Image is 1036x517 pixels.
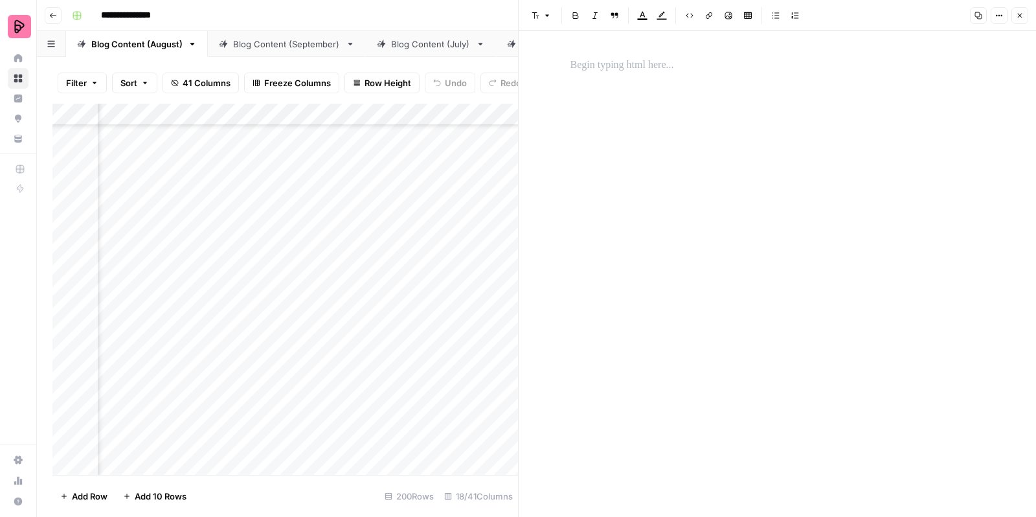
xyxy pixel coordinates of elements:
a: Blog Content (August) [66,31,208,57]
div: Blog Content (September) [233,38,341,51]
span: Filter [66,76,87,89]
img: Preply Logo [8,15,31,38]
a: Blog Content (July) [366,31,496,57]
div: 200 Rows [379,486,439,507]
a: Insights [8,88,28,109]
button: Workspace: Preply [8,10,28,43]
span: Freeze Columns [264,76,331,89]
span: Row Height [365,76,411,89]
a: Opportunities [8,108,28,129]
button: Add Row [52,486,115,507]
a: Home [8,48,28,69]
span: Undo [445,76,467,89]
button: Help + Support [8,491,28,512]
span: 41 Columns [183,76,231,89]
div: Blog Content (July) [391,38,471,51]
div: 18/41 Columns [439,486,518,507]
a: Browse [8,68,28,89]
div: Blog Content (August) [91,38,183,51]
a: Blog Content (April) [496,31,627,57]
button: Add 10 Rows [115,486,194,507]
a: Your Data [8,128,28,149]
a: Settings [8,450,28,470]
button: Sort [112,73,157,93]
a: Blog Content (September) [208,31,366,57]
button: 41 Columns [163,73,239,93]
span: Sort [120,76,137,89]
button: Filter [58,73,107,93]
a: Usage [8,470,28,491]
button: Row Height [344,73,420,93]
button: Redo [480,73,530,93]
span: Add 10 Rows [135,490,186,503]
button: Freeze Columns [244,73,339,93]
button: Undo [425,73,475,93]
span: Add Row [72,490,107,503]
span: Redo [501,76,521,89]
